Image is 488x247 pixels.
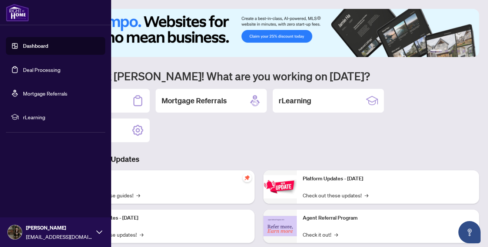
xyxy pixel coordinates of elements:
img: Slide 0 [39,9,479,57]
span: rLearning [23,113,100,121]
span: [EMAIL_ADDRESS][DOMAIN_NAME] [26,233,93,241]
img: Profile Icon [8,225,22,239]
h2: Mortgage Referrals [162,96,227,106]
a: Check out these updates!→ [303,191,368,199]
p: Self-Help [78,175,249,183]
a: Mortgage Referrals [23,90,67,97]
span: pushpin [243,173,252,182]
span: → [140,230,143,238]
a: Check it out!→ [303,230,338,238]
h2: rLearning [279,96,311,106]
a: Dashboard [23,43,48,49]
img: Platform Updates - June 23, 2025 [263,175,297,198]
p: Platform Updates - [DATE] [78,214,249,222]
p: Platform Updates - [DATE] [303,175,474,183]
a: Deal Processing [23,66,60,73]
button: 5 [463,50,466,53]
span: → [136,191,140,199]
button: 4 [457,50,460,53]
button: 1 [430,50,442,53]
button: 6 [469,50,472,53]
p: Agent Referral Program [303,214,474,222]
button: 2 [445,50,448,53]
img: Agent Referral Program [263,216,297,236]
h1: Welcome back [PERSON_NAME]! What are you working on [DATE]? [39,69,479,83]
img: logo [6,4,29,21]
span: [PERSON_NAME] [26,224,93,232]
button: Open asap [458,221,481,243]
span: → [334,230,338,238]
button: 3 [451,50,454,53]
h3: Brokerage & Industry Updates [39,154,479,164]
span: → [365,191,368,199]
